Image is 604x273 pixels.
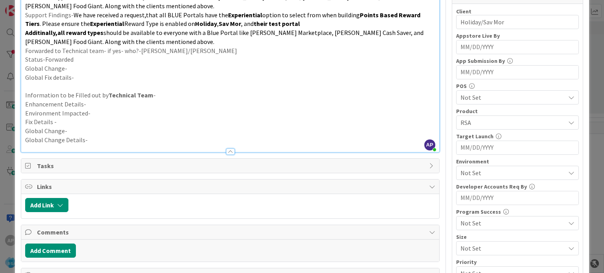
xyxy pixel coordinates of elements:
[460,66,575,79] input: MM/DD/YYYY
[460,40,575,54] input: MM/DD/YYYY
[25,29,65,37] strong: Additinally,all
[25,11,435,28] p: Support Findings-
[456,58,579,64] div: App Submission By
[460,218,565,228] span: Not Set
[460,93,565,102] span: Not Set
[37,182,425,191] span: Links
[456,234,579,240] div: Size
[25,100,435,109] p: Enhancement Details-
[456,184,579,189] div: Developer Accounts Req By
[460,168,565,178] span: Not Set
[262,11,360,19] span: option to select from when building
[124,20,195,27] span: Reward Type is enabled on
[25,109,435,118] p: Environment Impacted-
[66,29,103,37] strong: reward types
[25,55,435,64] p: Status-Forwarded
[456,134,579,139] div: Target Launch
[460,243,561,254] span: Not Set
[241,20,254,27] span: , and
[195,20,217,27] strong: Holiday
[40,20,90,27] span: . Please ensure the
[25,46,435,55] p: Forwarded to Technical team- if yes- who?-[PERSON_NAME]/[PERSON_NAME]
[254,20,300,27] strong: their test portal
[456,209,579,214] div: Program Success
[25,29,425,46] span: should be available to everyone with a Blue Portal like [PERSON_NAME] Marketplace, [PERSON_NAME] ...
[25,244,76,258] button: Add Comment
[25,126,435,136] p: Global Change-
[25,73,435,82] p: Global Fix details-
[456,159,579,164] div: Environment
[460,141,575,154] input: MM/DD/YYYY
[456,108,579,114] div: Product
[456,8,471,15] label: Client
[456,259,579,265] div: Priority
[456,83,579,89] div: POS
[25,136,435,145] p: Global Change Details-
[460,118,565,127] span: RSA
[228,11,262,19] strong: Experiential
[424,139,435,150] span: AP
[219,20,241,27] strong: Sav Mor
[25,117,435,126] p: Fix Details -
[37,227,425,237] span: Comments
[25,91,435,100] p: Information to be Filled out by -
[37,161,425,170] span: Tasks
[74,11,228,19] span: We have received a request,that all BLUE Portals have the
[25,198,68,212] button: Add Link
[217,20,219,27] span: ,
[460,191,575,205] input: MM/DD/YYYY
[456,33,579,38] div: Appstore Live By
[90,20,124,27] strong: Experiential
[25,64,435,73] p: Global Change-
[109,91,153,99] strong: Technical Team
